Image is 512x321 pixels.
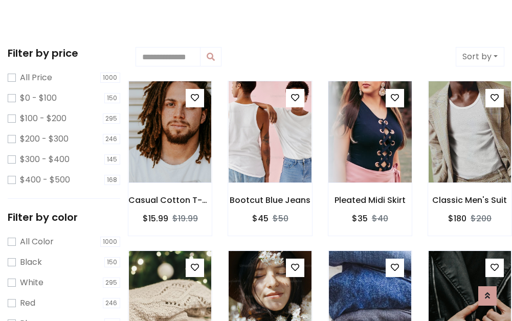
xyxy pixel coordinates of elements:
[103,278,121,288] span: 295
[448,214,466,223] h6: $180
[104,257,121,267] span: 150
[8,47,120,59] h5: Filter by price
[104,93,121,103] span: 150
[20,174,70,186] label: $400 - $500
[456,47,504,66] button: Sort by
[172,213,198,224] del: $19.99
[103,113,121,124] span: 295
[20,256,42,268] label: Black
[228,195,311,205] h6: Bootcut Blue Jeans
[252,214,269,223] h6: $45
[20,112,66,125] label: $100 - $200
[20,277,43,289] label: White
[372,213,388,224] del: $40
[20,153,70,166] label: $300 - $400
[104,175,121,185] span: 168
[143,214,168,223] h6: $15.99
[20,297,35,309] label: Red
[328,195,412,205] h6: Pleated Midi Skirt
[103,298,121,308] span: 246
[8,211,120,223] h5: Filter by color
[20,72,52,84] label: All Price
[471,213,492,224] del: $200
[104,154,121,165] span: 145
[20,92,57,104] label: $0 - $100
[100,237,121,247] span: 1000
[20,236,54,248] label: All Color
[103,134,121,144] span: 246
[273,213,288,224] del: $50
[20,133,69,145] label: $200 - $300
[428,195,511,205] h6: Classic Men's Suit
[100,73,121,83] span: 1000
[128,195,212,205] h6: Casual Cotton T-Shirt
[352,214,368,223] h6: $35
